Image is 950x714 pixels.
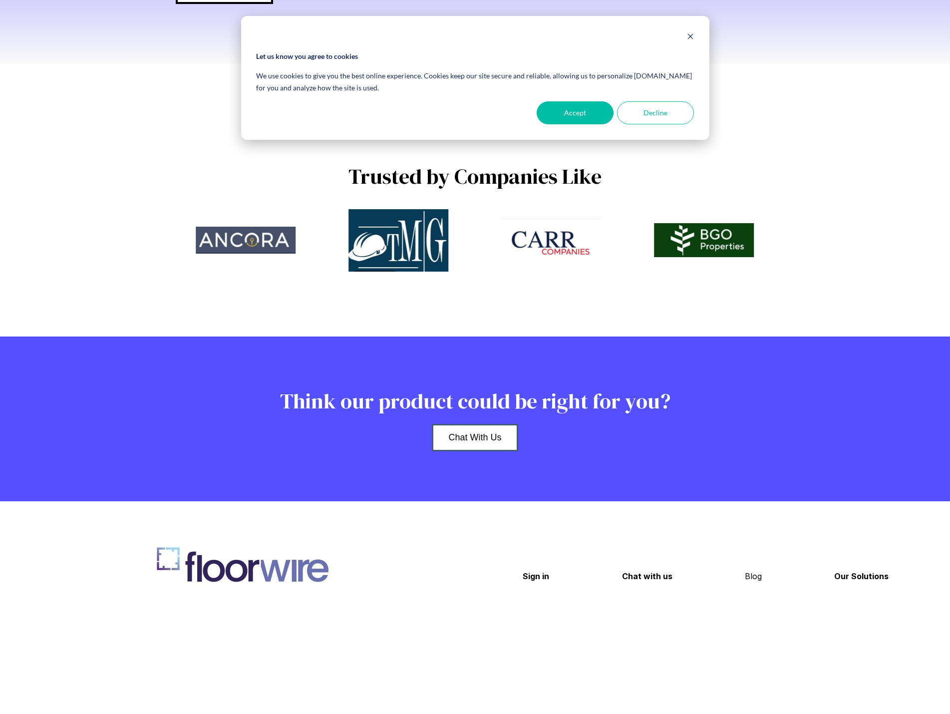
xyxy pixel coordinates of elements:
span: Think our product could be right for you? [280,386,670,415]
img: Ancora [196,227,296,254]
img: Carr Companies [501,219,601,262]
a: Chat with us [622,566,672,587]
strong: Let us know you agree to cookies [256,50,358,63]
img: BentallGreenOak [654,223,754,257]
h2: Trusted by Companies Like [176,162,775,191]
div: Chat Widget [900,666,950,714]
a: Sign in [523,566,549,587]
button: Dismiss cookie banner [687,31,694,44]
button: Accept [537,101,614,124]
a: Blog [745,566,762,587]
div: Cookie banner [241,16,709,140]
p: We use cookies to give you the best online experience. Cookies keep our site secure and reliable,... [256,70,693,94]
img: The Missner Group [348,209,448,272]
button: Decline [617,101,694,124]
iframe: To enrich screen reader interactions, please activate Accessibility in Grammarly extension settings [900,666,950,714]
a: Chat with us [432,424,518,451]
div: Navigation Menu [487,566,925,587]
a: Our Solutions [834,566,889,587]
img: floorwire Logo [144,541,344,598]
